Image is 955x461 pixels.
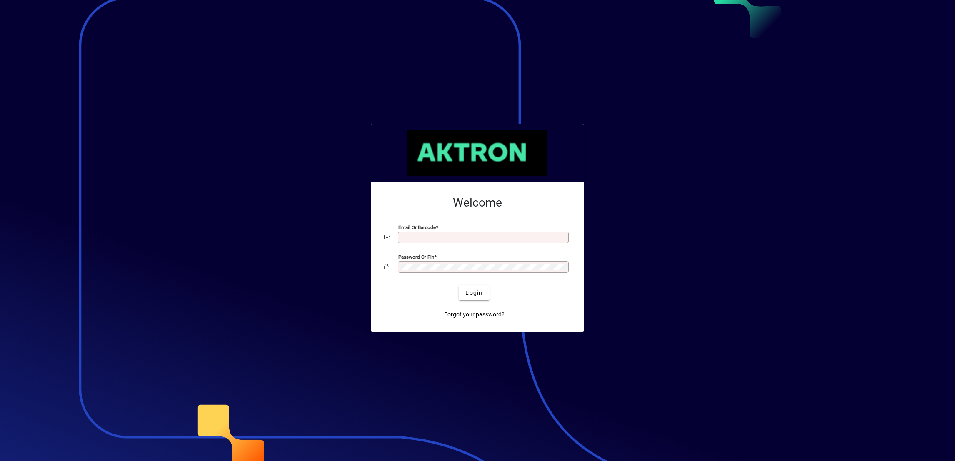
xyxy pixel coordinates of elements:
mat-label: Password or Pin [398,254,434,260]
span: Forgot your password? [444,310,505,319]
mat-label: Email or Barcode [398,224,436,230]
button: Login [459,285,489,300]
span: Login [465,289,482,297]
h2: Welcome [384,196,571,210]
a: Forgot your password? [441,307,508,322]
